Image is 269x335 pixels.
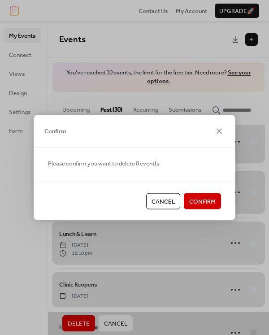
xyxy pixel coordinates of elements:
span: Confirm [44,127,66,136]
button: Confirm [184,193,221,209]
span: Please confirm you want to delete 8 event(s. [48,159,161,168]
span: Cancel [152,197,175,206]
span: Confirm [189,197,216,206]
button: Cancel [146,193,180,209]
